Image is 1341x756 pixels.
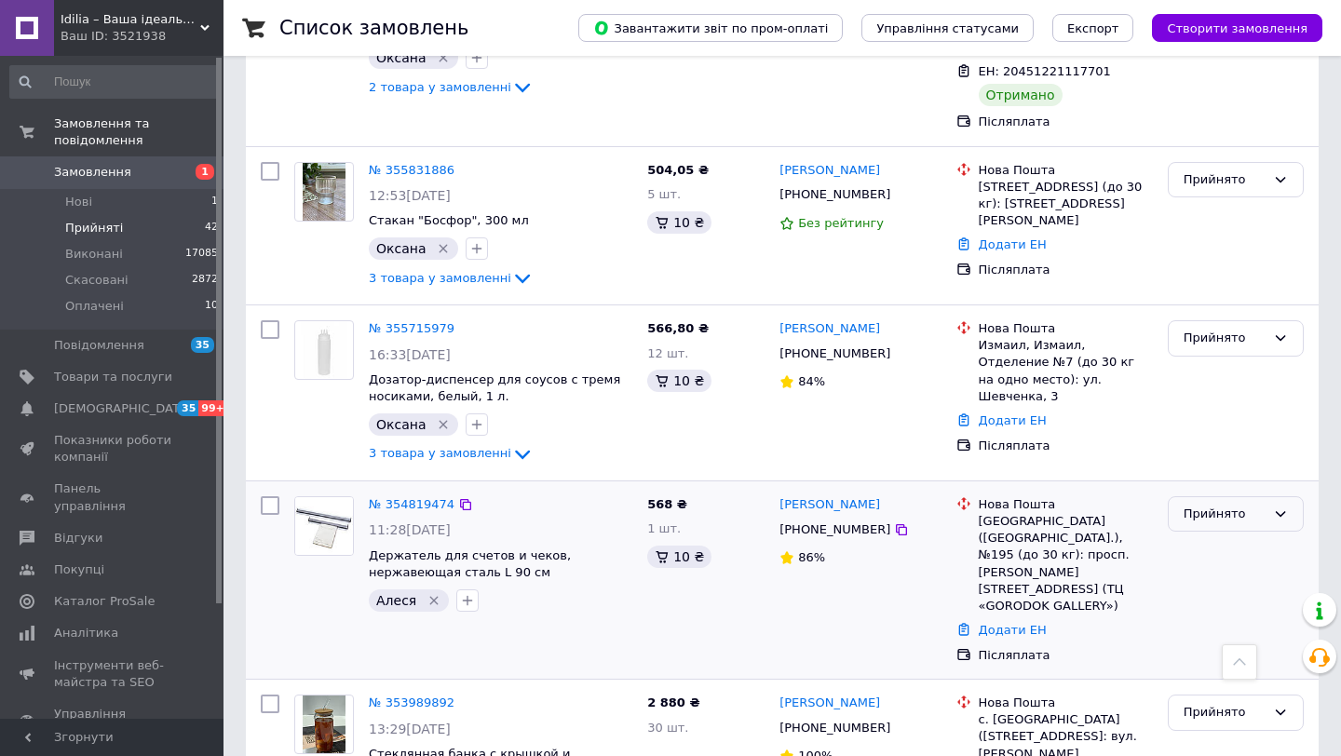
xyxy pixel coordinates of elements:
[198,400,229,416] span: 99+
[65,220,123,236] span: Прийняті
[369,213,529,227] a: Стакан "Босфор", 300 мл
[776,716,894,740] div: [PHONE_NUMBER]
[54,432,172,466] span: Показники роботи компанії
[205,220,218,236] span: 42
[185,246,218,263] span: 17085
[776,342,894,366] div: [PHONE_NUMBER]
[369,372,620,404] span: Дозатор-диспенсер для соусов с тремя носиками, белый, 1 л.
[54,369,172,385] span: Товари та послуги
[294,496,354,556] a: Фото товару
[647,346,688,360] span: 12 шт.
[54,337,144,354] span: Повідомлення
[979,84,1063,106] div: Отримано
[647,546,711,568] div: 10 ₴
[376,241,426,256] span: Оксана
[979,695,1153,711] div: Нова Пошта
[369,522,451,537] span: 11:28[DATE]
[54,115,223,149] span: Замовлення та повідомлення
[979,64,1111,78] span: ЕН: 20451221117701
[979,413,1047,427] a: Додати ЕН
[776,182,894,207] div: [PHONE_NUMBER]
[578,14,843,42] button: Завантажити звіт по пром-оплаті
[979,513,1153,614] div: [GEOGRAPHIC_DATA] ([GEOGRAPHIC_DATA].), №195 (до 30 кг): просп. [PERSON_NAME][STREET_ADDRESS] (ТЦ...
[861,14,1034,42] button: Управління статусами
[294,162,354,222] a: Фото товару
[979,320,1153,337] div: Нова Пошта
[798,550,825,564] span: 86%
[1184,329,1266,348] div: Прийнято
[54,625,118,641] span: Аналітика
[1133,20,1322,34] a: Створити замовлення
[427,593,441,608] svg: Видалити мітку
[979,114,1153,130] div: Післяплата
[294,695,354,754] a: Фото товару
[979,262,1153,278] div: Післяплата
[369,163,454,177] a: № 355831886
[192,272,218,289] span: 2872
[647,211,711,234] div: 10 ₴
[54,400,192,417] span: [DEMOGRAPHIC_DATA]
[647,187,681,201] span: 5 шт.
[436,241,451,256] svg: Видалити мітку
[779,320,880,338] a: [PERSON_NAME]
[369,80,511,94] span: 2 товара у замовленні
[54,530,102,547] span: Відгуки
[369,271,511,285] span: 3 товара у замовленні
[9,65,220,99] input: Пошук
[1167,21,1307,35] span: Створити замовлення
[876,21,1019,35] span: Управління статусами
[65,246,123,263] span: Виконані
[647,321,709,335] span: 566,80 ₴
[647,163,709,177] span: 504,05 ₴
[369,548,571,580] a: Держатель для счетов и чеков, нержавеющая сталь L 90 см
[376,417,426,432] span: Оксана
[54,706,172,739] span: Управління сайтом
[369,321,454,335] a: № 355715979
[647,521,681,535] span: 1 шт.
[1184,505,1266,524] div: Прийнято
[61,28,223,45] div: Ваш ID: 3521938
[593,20,828,36] span: Завантажити звіт по пром-оплаті
[1067,21,1119,35] span: Експорт
[369,80,534,94] a: 2 товара у замовленні
[54,164,131,181] span: Замовлення
[177,400,198,416] span: 35
[295,497,353,555] img: Фото товару
[798,374,825,388] span: 84%
[205,298,218,315] span: 10
[1152,14,1322,42] button: Створити замовлення
[65,272,129,289] span: Скасовані
[54,593,155,610] span: Каталог ProSale
[369,695,454,709] a: № 353989892
[979,179,1153,230] div: [STREET_ADDRESS] (до 30 кг): [STREET_ADDRESS][PERSON_NAME]
[65,298,124,315] span: Оплачені
[54,480,172,514] span: Панель управління
[979,647,1153,664] div: Післяплата
[979,162,1153,179] div: Нова Пошта
[1052,14,1134,42] button: Експорт
[779,162,880,180] a: [PERSON_NAME]
[54,561,104,578] span: Покупці
[376,50,426,65] span: Оксана
[979,337,1153,405] div: Измаил, Измаил, Отделение №7 (до 30 кг на одно место): ул. Шевченка, 3
[376,593,416,608] span: Алеся
[1184,703,1266,722] div: Прийнято
[979,438,1153,454] div: Післяплата
[303,695,346,753] img: Фото товару
[369,497,454,511] a: № 354819474
[647,497,687,511] span: 568 ₴
[369,446,534,460] a: 3 товара у замовленні
[979,237,1047,251] a: Додати ЕН
[369,271,534,285] a: 3 товара у замовленні
[647,695,699,709] span: 2 880 ₴
[647,370,711,392] div: 10 ₴
[1184,170,1266,190] div: Прийнято
[436,417,451,432] svg: Видалити мітку
[369,188,451,203] span: 12:53[DATE]
[191,337,214,353] span: 35
[779,695,880,712] a: [PERSON_NAME]
[196,164,214,180] span: 1
[54,657,172,691] span: Інструменти веб-майстра та SEO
